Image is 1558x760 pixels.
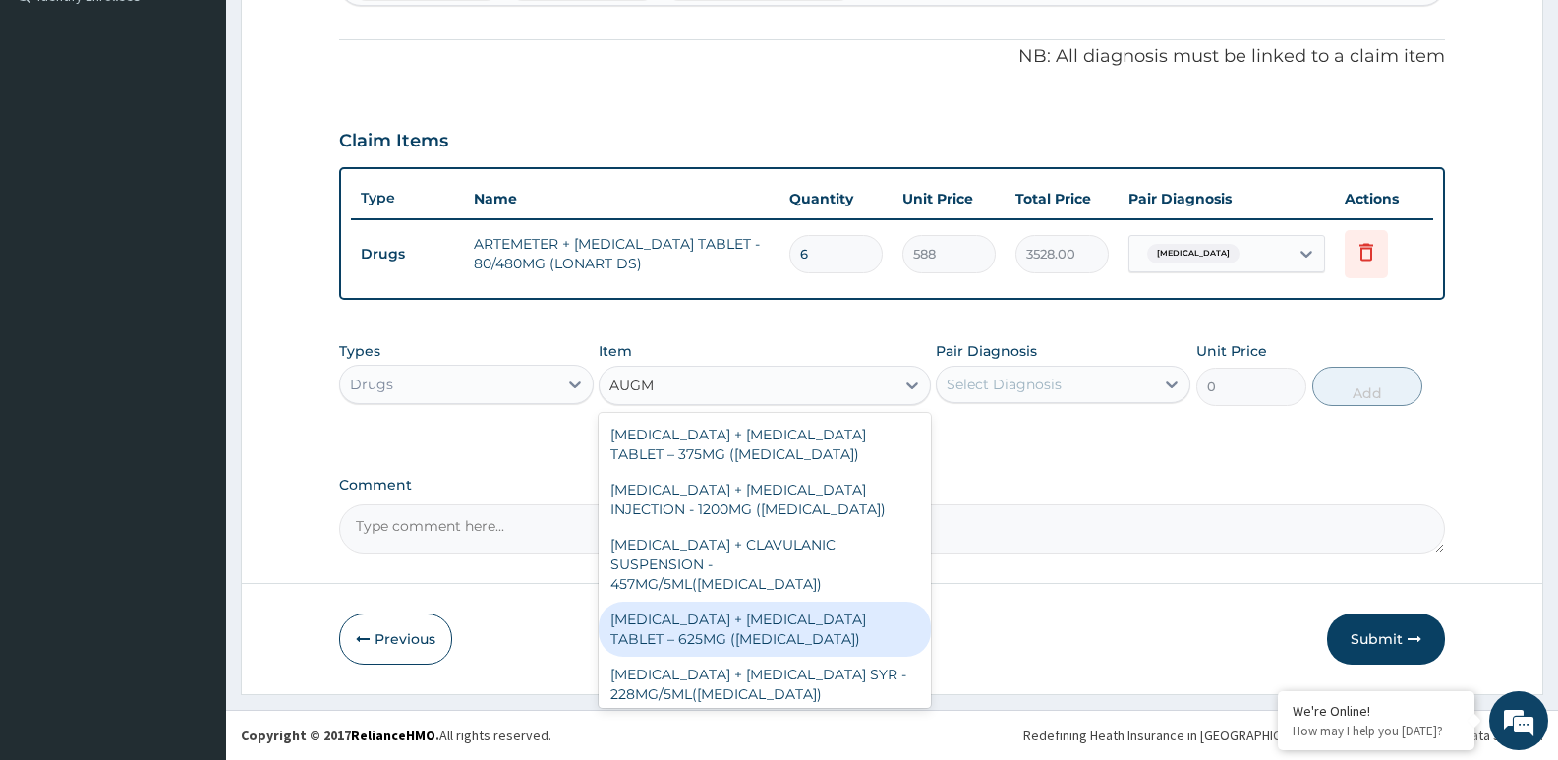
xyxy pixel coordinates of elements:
div: [MEDICAL_DATA] + [MEDICAL_DATA] TABLET – 375MG ([MEDICAL_DATA]) [599,417,930,472]
th: Total Price [1006,179,1119,218]
th: Actions [1335,179,1433,218]
span: [MEDICAL_DATA] [1147,244,1240,263]
button: Submit [1327,614,1445,665]
div: Drugs [350,375,393,394]
div: Select Diagnosis [947,375,1062,394]
p: How may I help you today? [1293,723,1460,739]
div: [MEDICAL_DATA] + [MEDICAL_DATA] TABLET – 625MG ([MEDICAL_DATA]) [599,602,930,657]
th: Type [351,180,464,216]
span: We're online! [114,248,271,446]
button: Add [1312,367,1422,406]
textarea: Type your message and hit 'Enter' [10,537,375,606]
label: Types [339,343,380,360]
img: d_794563401_company_1708531726252_794563401 [36,98,80,147]
div: [MEDICAL_DATA] + CLAVULANIC SUSPENSION - 457MG/5ML([MEDICAL_DATA]) [599,527,930,602]
div: [MEDICAL_DATA] + [MEDICAL_DATA] SYR - 228MG/5ML([MEDICAL_DATA]) [599,657,930,712]
th: Unit Price [893,179,1006,218]
strong: Copyright © 2017 . [241,727,439,744]
div: Redefining Heath Insurance in [GEOGRAPHIC_DATA] using Telemedicine and Data Science! [1023,726,1543,745]
td: ARTEMETER + [MEDICAL_DATA] TABLET - 80/480MG (LONART DS) [464,224,779,283]
th: Name [464,179,779,218]
div: Minimize live chat window [322,10,370,57]
label: Comment [339,477,1445,494]
button: Previous [339,614,452,665]
p: NB: All diagnosis must be linked to a claim item [339,44,1445,70]
div: We're Online! [1293,702,1460,720]
th: Quantity [779,179,893,218]
h3: Claim Items [339,131,448,152]
div: Chat with us now [102,110,330,136]
label: Unit Price [1196,341,1267,361]
div: [MEDICAL_DATA] + [MEDICAL_DATA] INJECTION - 1200MG ([MEDICAL_DATA]) [599,472,930,527]
th: Pair Diagnosis [1119,179,1335,218]
label: Pair Diagnosis [936,341,1037,361]
td: Drugs [351,236,464,272]
label: Item [599,341,632,361]
footer: All rights reserved. [226,710,1558,760]
a: RelianceHMO [351,727,435,744]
